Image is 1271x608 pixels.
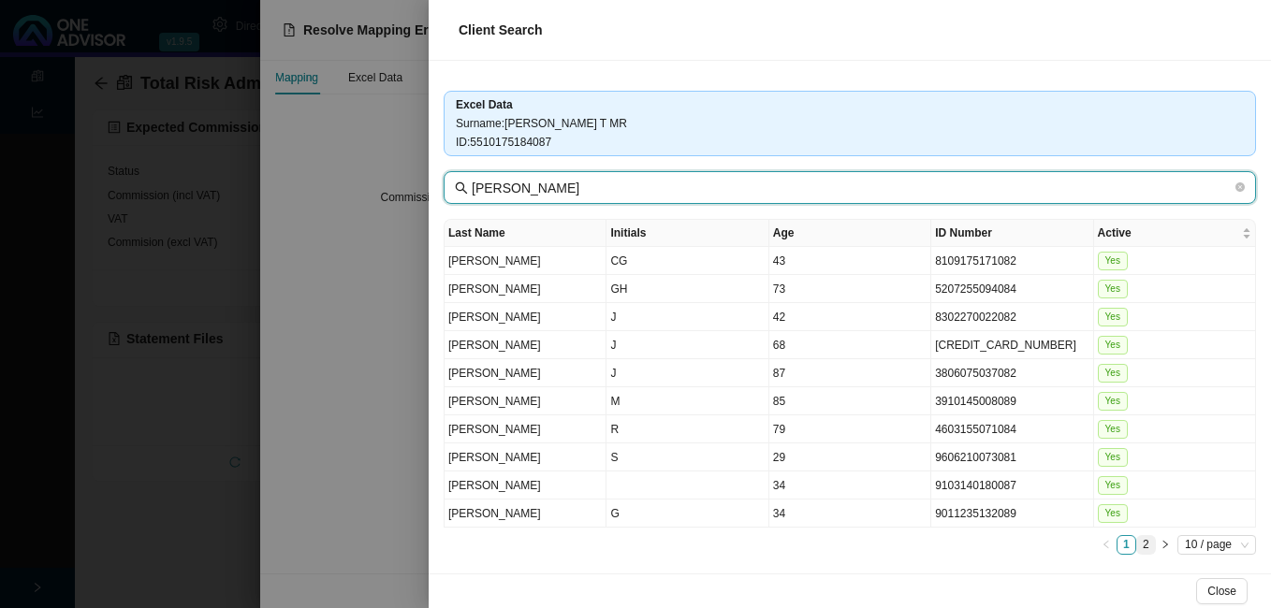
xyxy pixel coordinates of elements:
[1137,536,1155,554] a: 2
[445,275,606,303] td: [PERSON_NAME]
[445,220,606,247] th: Last Name
[931,359,1093,387] td: 3806075037082
[445,359,606,387] td: [PERSON_NAME]
[1098,280,1128,298] span: Yes
[445,331,606,359] td: [PERSON_NAME]
[931,499,1093,528] td: 9011235132089
[1118,536,1135,554] a: 1
[773,451,785,464] span: 29
[773,423,785,436] span: 79
[1207,582,1236,601] span: Close
[456,114,1244,133] div: Surname : [PERSON_NAME] T MR
[1098,364,1128,383] span: Yes
[606,275,768,303] td: GH
[931,443,1093,471] td: 9606210073081
[606,220,768,247] th: Initials
[773,339,785,352] span: 68
[1196,578,1248,604] button: Close
[773,395,785,408] span: 85
[456,98,513,111] b: Excel Data
[445,499,606,528] td: [PERSON_NAME]
[445,471,606,499] td: [PERSON_NAME]
[1098,448,1128,467] span: Yes
[1097,535,1117,555] li: Previous Page
[606,443,768,471] td: S
[1156,535,1176,555] li: Next Page
[931,387,1093,415] td: 3910145008089
[773,507,785,520] span: 34
[1161,540,1170,549] span: right
[1235,181,1245,195] span: close-circle
[773,367,785,380] span: 87
[931,220,1093,247] th: ID Number
[445,303,606,331] td: [PERSON_NAME]
[1098,308,1128,326] span: Yes
[606,303,768,331] td: J
[445,387,606,415] td: [PERSON_NAME]
[931,247,1093,275] td: 8109175171082
[1098,252,1128,270] span: Yes
[1094,220,1256,247] th: Active
[606,499,768,528] td: G
[1177,535,1256,555] div: Page Size
[606,415,768,443] td: R
[1185,536,1249,554] span: 10 / page
[1098,224,1238,242] span: Active
[1235,182,1245,192] span: close-circle
[773,479,785,492] span: 34
[606,331,768,359] td: J
[1098,476,1128,495] span: Yes
[472,178,1232,198] input: Last Name
[459,22,542,37] span: Client Search
[931,275,1093,303] td: 5207255094084
[445,247,606,275] td: [PERSON_NAME]
[1102,540,1111,549] span: left
[1117,535,1136,555] li: 1
[769,220,931,247] th: Age
[931,415,1093,443] td: 4603155071084
[445,415,606,443] td: [PERSON_NAME]
[773,282,785,296] span: 73
[606,247,768,275] td: CG
[773,311,785,324] span: 42
[1098,392,1128,411] span: Yes
[455,181,468,195] span: search
[1097,535,1117,555] button: left
[606,359,768,387] td: J
[445,443,606,471] td: [PERSON_NAME]
[931,303,1093,331] td: 8302270022082
[931,471,1093,499] td: 9103140180087
[931,331,1093,359] td: [CREDIT_CARD_NUMBER]
[606,387,768,415] td: M
[1136,535,1156,555] li: 2
[1098,504,1128,523] span: Yes
[1098,420,1128,439] span: Yes
[1098,336,1128,355] span: Yes
[773,254,785,268] span: 43
[456,133,1244,152] div: ID : 5510175184087
[1156,535,1176,555] button: right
